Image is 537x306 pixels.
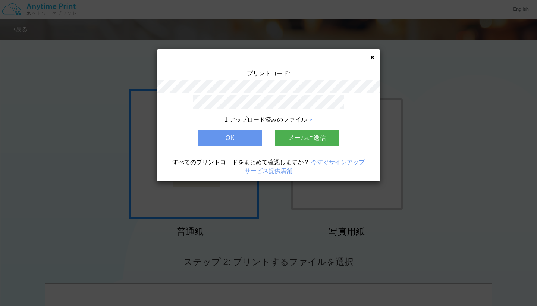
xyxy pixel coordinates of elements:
[172,159,310,165] span: すべてのプリントコードをまとめて確認しますか？
[311,159,365,165] a: 今すぐサインアップ
[245,168,292,174] a: サービス提供店舗
[275,130,339,146] button: メールに送信
[247,70,290,76] span: プリントコード:
[198,130,262,146] button: OK
[224,116,307,123] span: 1 アップロード済みのファイル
